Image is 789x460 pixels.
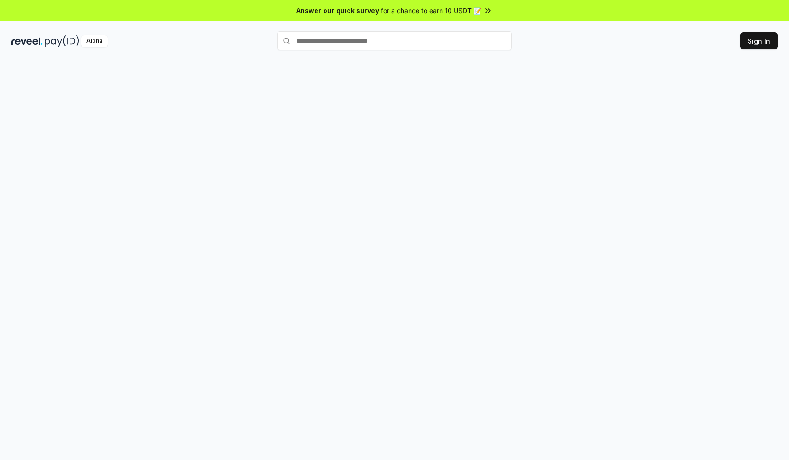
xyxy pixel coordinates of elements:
[11,35,43,47] img: reveel_dark
[740,32,778,49] button: Sign In
[81,35,108,47] div: Alpha
[45,35,79,47] img: pay_id
[296,6,379,16] span: Answer our quick survey
[381,6,481,16] span: for a chance to earn 10 USDT 📝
